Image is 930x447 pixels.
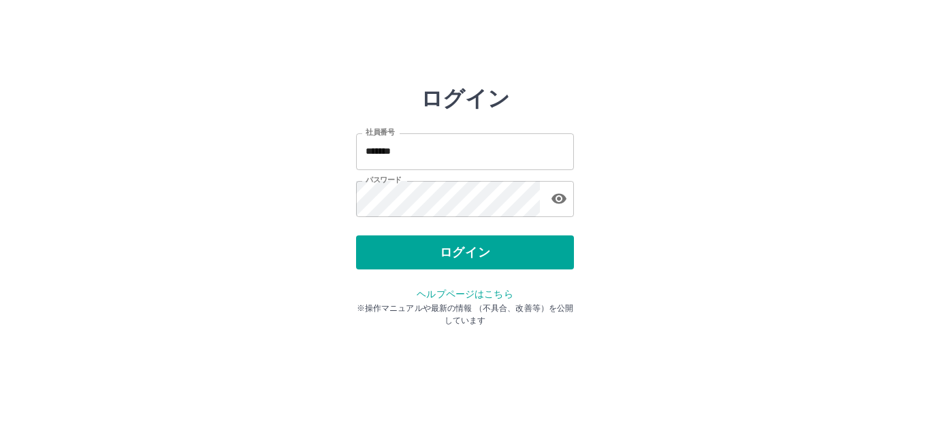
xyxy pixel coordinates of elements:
[417,288,513,299] a: ヘルプページはこちら
[356,302,574,327] p: ※操作マニュアルや最新の情報 （不具合、改善等）を公開しています
[366,175,402,185] label: パスワード
[366,127,394,137] label: 社員番号
[421,86,510,112] h2: ログイン
[356,235,574,269] button: ログイン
